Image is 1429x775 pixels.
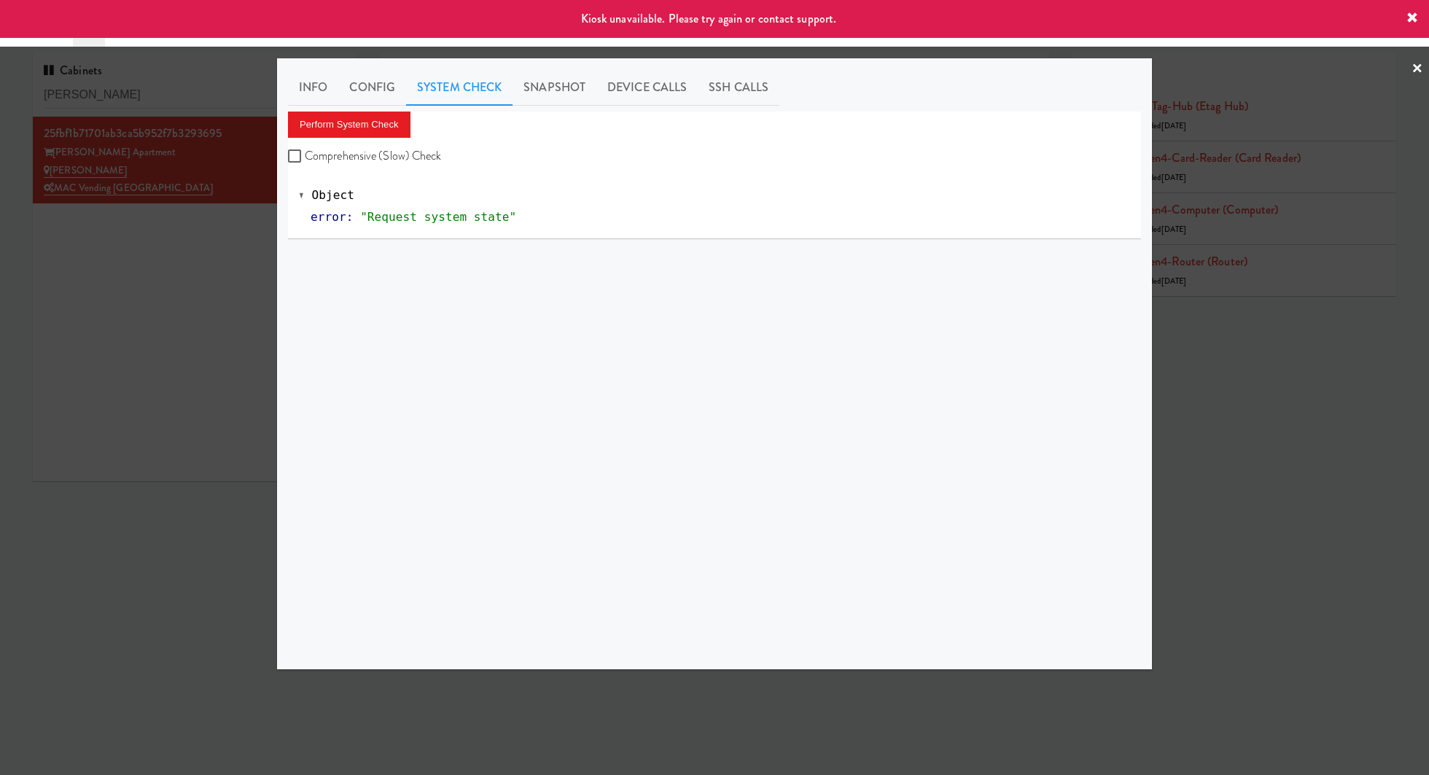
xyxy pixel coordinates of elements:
[513,69,596,106] a: Snapshot
[312,188,354,202] span: Object
[311,210,346,224] span: error
[288,151,305,163] input: Comprehensive (Slow) Check
[698,69,779,106] a: SSH Calls
[288,112,410,138] button: Perform System Check
[360,210,516,224] span: "Request system state"
[288,145,442,167] label: Comprehensive (Slow) Check
[596,69,698,106] a: Device Calls
[288,69,338,106] a: Info
[406,69,513,106] a: System Check
[581,10,837,27] span: Kiosk unavailable. Please try again or contact support.
[338,69,406,106] a: Config
[1412,47,1423,92] a: ×
[346,210,354,224] span: :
